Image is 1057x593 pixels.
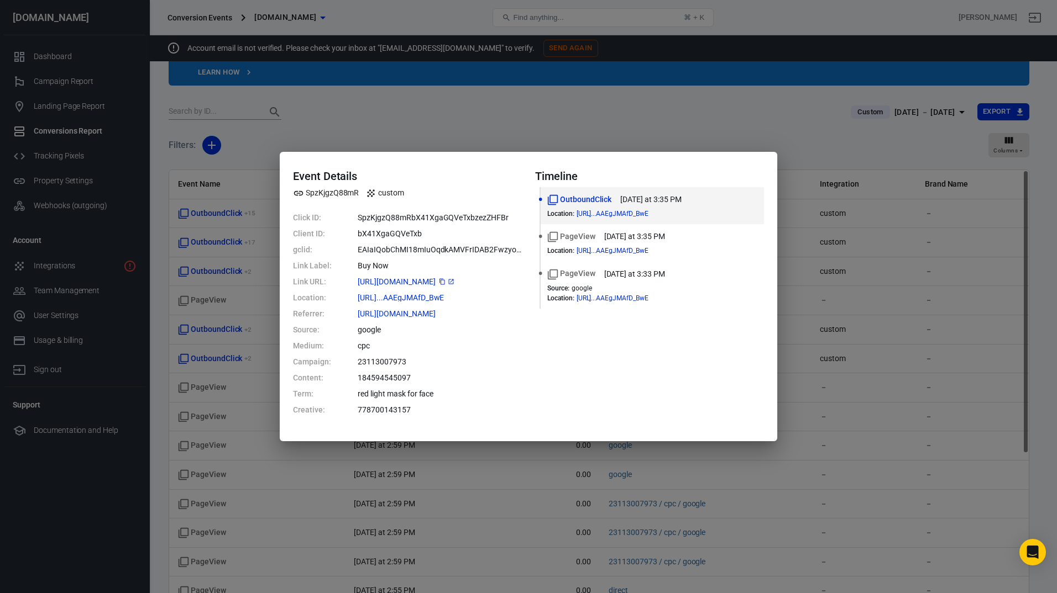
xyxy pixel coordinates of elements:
dd: bX41XgaGQVeTxb [358,228,522,240]
dd: Buy Now [358,260,522,272]
span: Integration [365,187,404,199]
dt: Content: [293,372,331,384]
dt: gclid: [293,244,331,256]
span: Standard event name [547,268,595,279]
dd: cpc [358,340,522,352]
dt: Source : [547,284,569,292]
dt: Location : [547,210,574,218]
span: https://thetrustedshopper.com/bluetooth-headphones-will-never-give-you-the-best-sound-quality/?ut... [577,210,668,217]
dd: 778700143157 [358,404,522,416]
dt: Term: [293,388,331,400]
dd: 23113007973 [358,356,522,368]
time: 2025-10-12T15:35:54+11:00 [620,194,681,205]
span: Standard event name [547,231,595,242]
h4: Event Details [293,170,522,183]
span: https://www.google.com/ [358,310,455,317]
dd: 184594545097 [358,372,522,384]
span: https://thetrustedshopper.com/bluetooth-headphones-will-never-give-you-the-best-sound-quality/?ut... [577,247,668,254]
dd: google [358,324,522,336]
dd: red light mask for face [358,388,522,400]
dt: Campaign: [293,356,331,368]
dt: Client ID: [293,228,331,240]
dt: Link URL: [293,276,331,288]
span: https://thetrustedshopper.com/bluetooth-headphones-will-never-give-you-the-best-sound-quality/?ut... [577,295,668,301]
span: google [572,284,592,292]
dd: SpzKjgzQ88mRbX41XgaGQVeTxbzezZHFBr [358,212,522,224]
h4: Timeline [535,170,764,183]
dt: Medium: [293,340,331,352]
div: Open Intercom Messenger [1019,539,1046,565]
dt: Click ID: [293,212,331,224]
span: https://glokore.com/ledmask/inter4/?affId=nva&uid=2566&c2=736&c1=430&sub5=--CLICK-ID-- [358,278,455,285]
a: Open in new tab [447,277,456,286]
dt: Referrer: [293,308,331,320]
time: 2025-10-12T15:33:36+11:00 [604,268,665,280]
span: Property [293,187,359,199]
dd: EAIaIQobChMI18mIuOqdkAMVFrIDAB2FwzyoEAAYASAAEgJMAfD_BwE [358,244,522,256]
dt: Location: [293,292,331,304]
time: 2025-10-12T15:35:49+11:00 [604,231,665,242]
span: https://thetrustedshopper.com/bluetooth-headphones-will-never-give-you-the-best-sound-quality/?ut... [358,294,464,301]
dt: Location : [547,247,574,255]
button: copy [438,277,447,286]
dt: Source: [293,324,331,336]
dt: Link Label: [293,260,331,272]
dt: Location : [547,294,574,302]
dt: Creative: [293,404,331,416]
span: Standard event name [547,194,611,205]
